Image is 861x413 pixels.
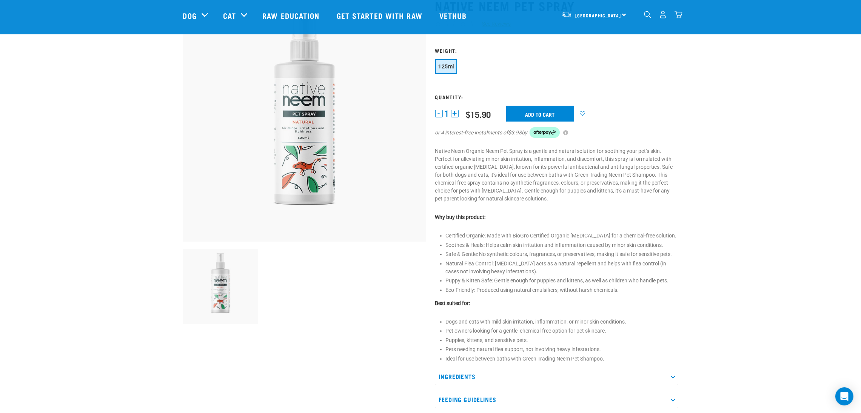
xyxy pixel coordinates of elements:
a: Get started with Raw [329,0,432,31]
span: 1 [445,110,449,118]
img: Native Neem Pet Spray [183,249,258,324]
div: or 4 interest-free instalments of by [435,127,678,138]
h3: Quantity: [435,94,678,100]
p: Ingredients [435,368,678,385]
img: Afterpay [530,127,560,138]
div: $15.90 [466,109,491,119]
img: home-icon@2x.png [675,11,682,18]
strong: Why buy this product: [435,214,486,220]
li: Dogs and cats with mild skin irritation, inflammation, or minor skin conditions. [446,318,678,326]
li: Soothes & Heals: Helps calm skin irritation and inflammation caused by minor skin conditions. [446,241,678,249]
li: Ideal for use between baths with Green Trading Neem Pet Shampoo. [446,355,678,363]
a: Raw Education [255,0,329,31]
div: Open Intercom Messenger [835,387,853,405]
a: Dog [183,10,197,21]
img: user.png [659,11,667,18]
h3: Weight: [435,48,678,53]
li: Puppies, kittens, and sensitive pets. [446,336,678,344]
img: van-moving.png [562,11,572,18]
a: Cat [223,10,236,21]
input: Add to cart [506,106,574,122]
li: Safe & Gentle: No synthetic colours, fragrances, or preservatives, making it safe for sensitive p... [446,250,678,258]
span: [GEOGRAPHIC_DATA] [576,14,621,17]
button: + [451,110,459,117]
button: 125ml [435,59,457,74]
p: Feeding Guidelines [435,391,678,408]
a: Vethub [432,0,476,31]
span: $3.98 [508,129,522,137]
strong: Best suited for: [435,300,470,306]
li: Puppy & Kitten Safe: Gentle enough for puppies and kittens, as well as children who handle pets. [446,277,678,285]
li: Pets needing natural flea support, not involving heavy infestations. [446,345,678,353]
img: home-icon-1@2x.png [644,11,651,18]
p: Native Neem Organic Neem Pet Spray is a gentle and natural solution for soothing your pet’s skin.... [435,147,678,203]
li: Eco-Friendly: Produced using natural emulsifiers, without harsh chemicals. [446,286,678,294]
li: Natural Flea Control: [MEDICAL_DATA] acts as a natural repellent and helps with flea control (in ... [446,260,678,276]
li: Certified Organic: Made with BioGro Certified Organic [MEDICAL_DATA] for a chemical-free solution. [446,232,678,240]
button: - [435,110,443,117]
span: 125ml [439,63,454,69]
li: Pet owners looking for a gentle, chemical-free option for pet skincare. [446,327,678,335]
